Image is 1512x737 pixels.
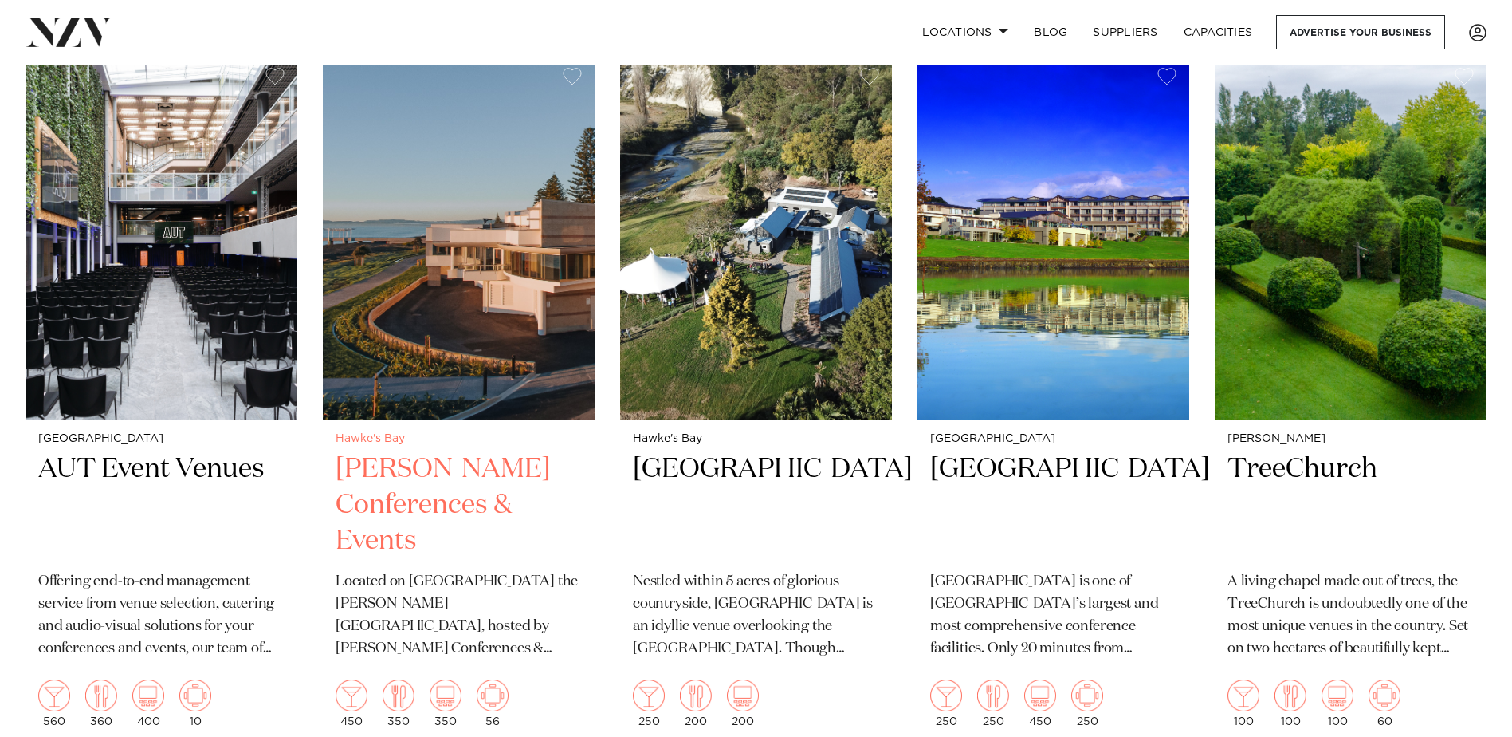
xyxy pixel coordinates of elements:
small: [PERSON_NAME] [1227,433,1474,445]
p: [GEOGRAPHIC_DATA] is one of [GEOGRAPHIC_DATA]’s largest and most comprehensive conference facilit... [930,571,1176,660]
div: 56 [477,680,509,727]
img: dining.png [1274,680,1306,711]
div: 200 [680,680,712,727]
a: Capacities [1171,15,1266,49]
img: theatre.png [132,680,164,711]
small: Hawke's Bay [336,433,582,445]
img: cocktail.png [930,680,962,711]
a: Advertise your business [1276,15,1445,49]
h2: [GEOGRAPHIC_DATA] [930,451,1176,559]
h2: TreeChurch [1227,451,1474,559]
img: meeting.png [1071,680,1103,711]
a: Locations [909,15,1021,49]
img: meeting.png [1369,680,1400,711]
img: nzv-logo.png [26,18,112,46]
div: 100 [1274,680,1306,727]
img: dining.png [383,680,414,711]
a: SUPPLIERS [1080,15,1170,49]
small: Hawke's Bay [633,433,879,445]
img: cocktail.png [38,680,70,711]
p: Located on [GEOGRAPHIC_DATA] the [PERSON_NAME][GEOGRAPHIC_DATA], hosted by [PERSON_NAME] Conferen... [336,571,582,660]
a: BLOG [1021,15,1080,49]
div: 200 [727,680,759,727]
div: 250 [1071,680,1103,727]
p: A living chapel made out of trees, the TreeChurch is undoubtedly one of the most unique venues in... [1227,571,1474,660]
img: cocktail.png [633,680,665,711]
img: meeting.png [477,680,509,711]
div: 360 [85,680,117,727]
div: 250 [977,680,1009,727]
div: 100 [1322,680,1353,727]
img: theatre.png [430,680,461,711]
img: dining.png [85,680,117,711]
div: 350 [430,680,461,727]
img: cocktail.png [336,680,367,711]
img: theatre.png [1024,680,1056,711]
img: meeting.png [179,680,211,711]
small: [GEOGRAPHIC_DATA] [930,433,1176,445]
img: dining.png [680,680,712,711]
img: cocktail.png [1227,680,1259,711]
h2: AUT Event Venues [38,451,285,559]
h2: [GEOGRAPHIC_DATA] [633,451,879,559]
img: theatre.png [727,680,759,711]
p: Offering end-to-end management service from venue selection, catering and audio-visual solutions ... [38,571,285,660]
div: 450 [336,680,367,727]
div: 560 [38,680,70,727]
div: 400 [132,680,164,727]
div: 100 [1227,680,1259,727]
img: theatre.png [1322,680,1353,711]
div: 450 [1024,680,1056,727]
p: Nestled within 5 acres of glorious countryside, [GEOGRAPHIC_DATA] is an idyllic venue overlooking... [633,571,879,660]
div: 350 [383,680,414,727]
div: 250 [930,680,962,727]
div: 60 [1369,680,1400,727]
div: 250 [633,680,665,727]
h2: [PERSON_NAME] Conferences & Events [336,451,582,559]
small: [GEOGRAPHIC_DATA] [38,433,285,445]
img: dining.png [977,680,1009,711]
div: 10 [179,680,211,727]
